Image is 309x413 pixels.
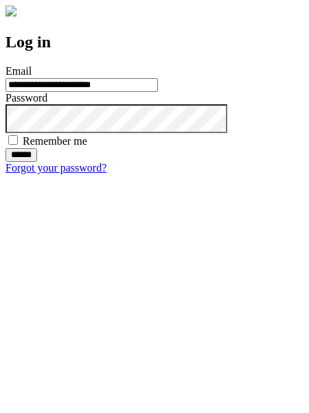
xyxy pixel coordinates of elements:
[5,162,106,174] a: Forgot your password?
[5,92,47,104] label: Password
[23,135,87,147] label: Remember me
[5,33,304,51] h2: Log in
[5,65,32,77] label: Email
[5,5,16,16] img: logo-4e3dc11c47720685a147b03b5a06dd966a58ff35d612b21f08c02c0306f2b779.png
